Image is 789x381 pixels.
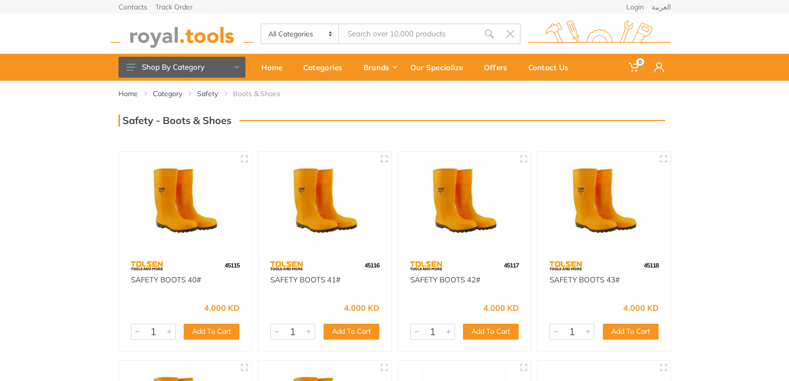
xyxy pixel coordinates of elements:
[118,3,147,10] a: Contacts
[550,257,582,274] img: 64.webp
[477,57,521,78] div: Offers
[410,275,480,284] a: SAFETY BOOTS 42#
[626,3,644,10] a: Login
[233,89,295,99] li: Boots & Shoes
[364,261,379,269] span: 45116
[153,89,182,99] a: Category
[603,324,659,340] button: Add To Cart
[483,304,519,312] div: 4.000 KD
[622,54,647,81] a: 0
[652,3,671,10] a: العربية
[131,257,163,274] img: 64.webp
[225,261,239,269] span: 45115
[270,257,303,274] img: 64.webp
[324,324,379,340] button: Add To Cart
[128,161,243,247] img: Royal Tools - SAFETY BOOTS 40#
[403,57,477,78] div: Our Specialize
[623,304,659,312] div: 4.000 KD
[344,304,379,312] div: 4.000 KD
[636,58,644,66] span: 0
[118,89,671,99] nav: breadcrumb
[477,54,521,81] a: Offers
[521,54,582,81] a: Contact Us
[197,89,218,99] a: Safety
[111,20,253,48] img: royal.tools Logo
[547,161,662,247] img: Royal Tools - SAFETY BOOTS 43#
[403,54,477,81] a: Our Specialize
[184,324,239,340] button: Add To Cart
[550,275,620,284] a: SAFETY BOOTS 43#
[504,261,519,269] span: 45117
[254,54,296,81] a: Home
[410,257,443,274] img: 64.webp
[521,57,582,78] div: Contact Us
[131,275,201,284] a: SAFETY BOOTS 40#
[528,20,671,48] img: royal.tools Logo
[204,304,239,312] div: 4.000 KD
[261,24,339,43] select: Category
[155,3,193,10] a: Track Order
[118,115,231,127] h3: Safety - Boots & Shoes
[270,275,340,284] a: SAFETY BOOTS 41#
[118,57,245,78] button: Shop By Category
[254,57,296,78] div: Home
[356,57,403,78] div: Brands
[339,23,478,44] input: Site search
[644,261,659,269] span: 45118
[463,324,519,340] button: Add To Cart
[118,89,138,99] a: Home
[267,161,382,247] img: Royal Tools - SAFETY BOOTS 41#
[296,57,356,78] div: Categories
[296,54,356,81] a: Categories
[407,161,522,247] img: Royal Tools - SAFETY BOOTS 42#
